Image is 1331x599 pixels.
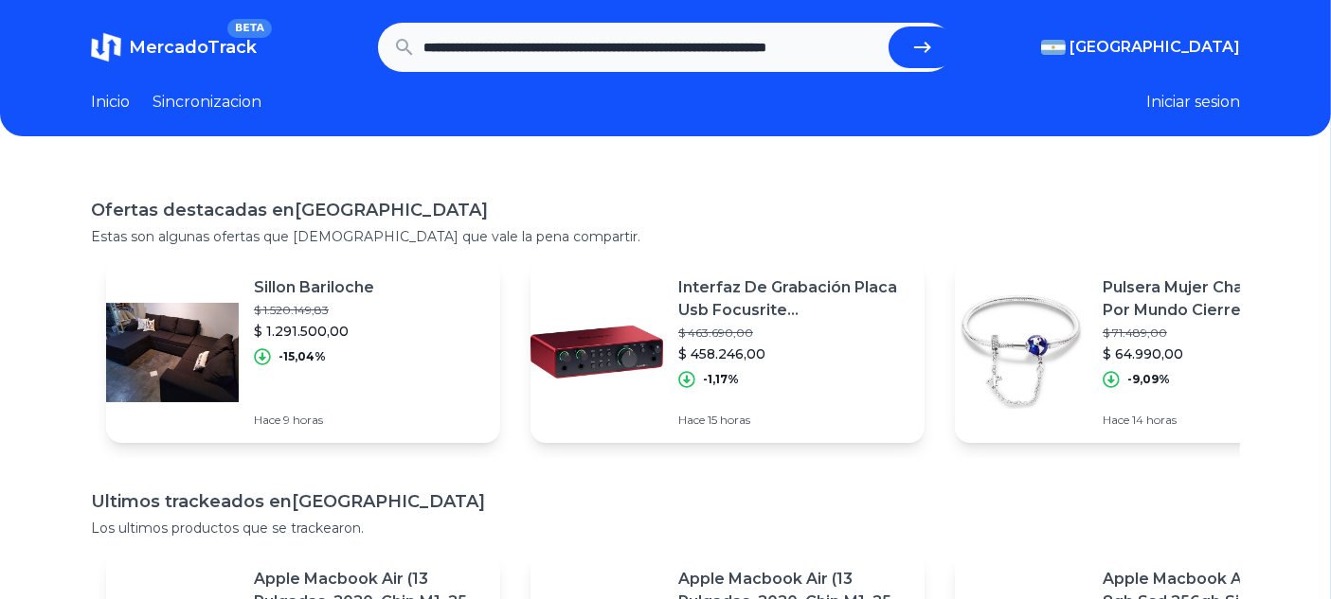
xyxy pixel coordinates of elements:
[91,488,1240,515] h1: Ultimos trackeados en [GEOGRAPHIC_DATA]
[955,286,1088,418] img: Featured image
[254,276,374,299] p: Sillon Bariloche
[153,91,261,114] a: Sincronizacion
[678,326,909,341] p: $ 463.690,00
[1041,40,1066,55] img: Argentina
[279,349,326,364] p: -15,04%
[703,372,739,387] p: -1,17%
[91,519,1240,537] p: Los ultimos productos que se trackearon.
[678,344,909,363] p: $ 458.246,00
[106,286,239,418] img: Featured image
[254,413,374,428] p: Hace 9 horas
[91,32,257,62] a: MercadoTrackBETA
[254,322,374,341] p: $ 1.291.500,00
[678,413,909,428] p: Hace 15 horas
[1041,36,1240,59] button: [GEOGRAPHIC_DATA]
[531,286,663,418] img: Featured image
[106,261,500,443] a: Featured imageSillon Bariloche$ 1.520.149,83$ 1.291.500,00-15,04%Hace 9 horas
[227,19,272,38] span: BETA
[129,37,257,58] span: MercadoTrack
[678,276,909,322] p: Interfaz De Grabación Placa Usb Focusrite [PERSON_NAME] 2i2 4 Gn Color Rojo
[91,227,1240,246] p: Estas son algunas ofertas que [DEMOGRAPHIC_DATA] que vale la pena compartir.
[1127,372,1170,387] p: -9,09%
[1146,91,1240,114] button: Iniciar sesion
[91,32,121,62] img: MercadoTrack
[254,303,374,318] p: $ 1.520.149,83
[531,261,925,443] a: Featured imageInterfaz De Grabación Placa Usb Focusrite [PERSON_NAME] 2i2 4 Gn Color Rojo$ 463.69...
[1070,36,1240,59] span: [GEOGRAPHIC_DATA]
[91,197,1240,223] h1: Ofertas destacadas en [GEOGRAPHIC_DATA]
[91,91,130,114] a: Inicio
